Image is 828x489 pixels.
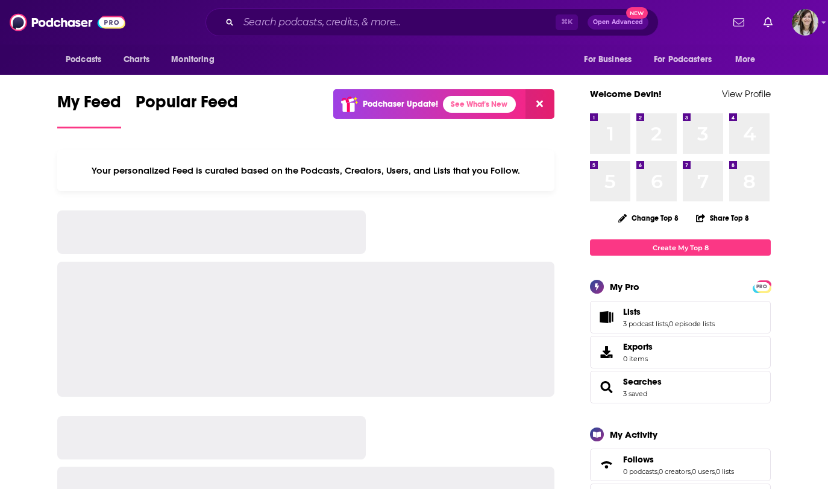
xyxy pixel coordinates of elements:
[124,51,149,68] span: Charts
[792,9,818,36] span: Logged in as devinandrade
[623,467,657,476] a: 0 podcasts
[205,8,659,36] div: Search podcasts, credits, & more...
[590,88,662,99] a: Welcome Devin!
[735,51,756,68] span: More
[623,306,715,317] a: Lists
[611,210,686,226] button: Change Top 8
[646,48,729,71] button: open menu
[590,239,771,256] a: Create My Top 8
[754,282,769,291] a: PRO
[727,48,771,71] button: open menu
[590,336,771,368] a: Exports
[594,379,618,396] a: Searches
[443,96,516,113] a: See What's New
[792,9,818,36] img: User Profile
[623,355,653,363] span: 0 items
[654,51,712,68] span: For Podcasters
[623,341,653,352] span: Exports
[716,467,734,476] a: 0 lists
[623,306,641,317] span: Lists
[610,429,657,440] div: My Activity
[759,12,777,33] a: Show notifications dropdown
[623,320,668,328] a: 3 podcast lists
[659,467,691,476] a: 0 creators
[10,11,125,34] img: Podchaser - Follow, Share and Rate Podcasts
[57,48,117,71] button: open menu
[57,92,121,128] a: My Feed
[668,320,669,328] span: ,
[590,301,771,333] span: Lists
[623,454,734,465] a: Follows
[610,281,639,292] div: My Pro
[363,99,438,109] p: Podchaser Update!
[729,12,749,33] a: Show notifications dropdown
[57,92,121,119] span: My Feed
[590,449,771,481] span: Follows
[588,15,648,30] button: Open AdvancedNew
[57,150,554,191] div: Your personalized Feed is curated based on the Podcasts, Creators, Users, and Lists that you Follow.
[754,282,769,291] span: PRO
[163,48,230,71] button: open menu
[623,390,647,398] a: 3 saved
[576,48,647,71] button: open menu
[623,376,662,387] a: Searches
[584,51,632,68] span: For Business
[594,309,618,326] a: Lists
[792,9,818,36] button: Show profile menu
[626,7,648,19] span: New
[691,467,692,476] span: ,
[590,371,771,403] span: Searches
[239,13,556,32] input: Search podcasts, credits, & more...
[594,456,618,473] a: Follows
[669,320,715,328] a: 0 episode lists
[116,48,157,71] a: Charts
[594,344,618,361] span: Exports
[556,14,578,30] span: ⌘ K
[136,92,238,119] span: Popular Feed
[695,206,750,230] button: Share Top 8
[136,92,238,128] a: Popular Feed
[657,467,659,476] span: ,
[593,19,643,25] span: Open Advanced
[623,454,654,465] span: Follows
[66,51,101,68] span: Podcasts
[722,88,771,99] a: View Profile
[692,467,715,476] a: 0 users
[171,51,214,68] span: Monitoring
[715,467,716,476] span: ,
